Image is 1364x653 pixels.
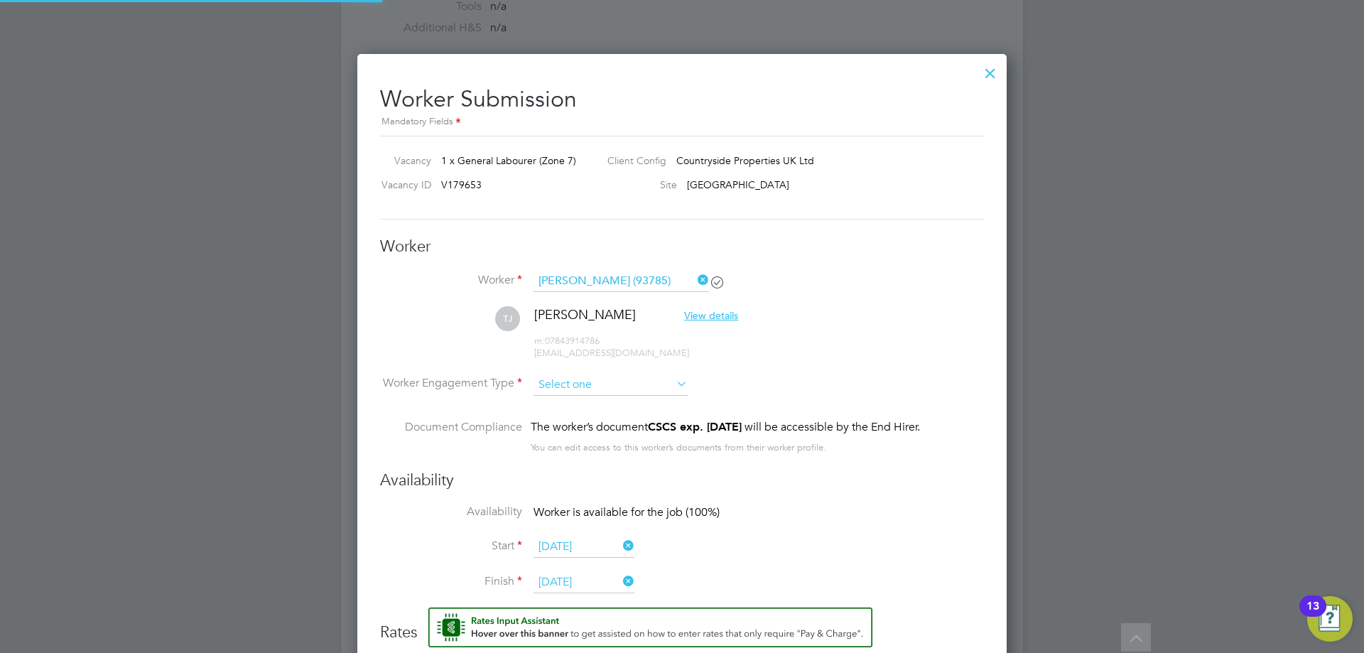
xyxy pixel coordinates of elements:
[596,154,666,167] label: Client Config
[380,539,522,554] label: Start
[534,335,600,347] span: 07843914786
[534,335,545,347] span: m:
[380,504,522,519] label: Availability
[1307,596,1353,642] button: Open Resource Center, 13 new notifications
[380,237,984,257] h3: Worker
[428,608,872,647] button: Rate Assistant
[534,347,689,359] span: [EMAIL_ADDRESS][DOMAIN_NAME]
[596,178,677,191] label: Site
[534,536,634,558] input: Select one
[380,273,522,288] label: Worker
[687,178,789,191] span: [GEOGRAPHIC_DATA]
[380,470,984,491] h3: Availability
[495,306,520,331] span: TJ
[534,271,709,292] input: Search for...
[380,608,984,643] h3: Rates
[1306,606,1319,625] div: 13
[531,439,826,456] div: You can edit access to this worker’s documents from their worker profile.
[531,419,920,436] div: The worker’s document will be accessible by the End Hirer.
[441,178,482,191] span: V179653
[534,374,688,396] input: Select one
[676,154,814,167] span: Countryside Properties UK Ltd
[684,309,738,322] span: View details
[380,376,522,391] label: Worker Engagement Type
[374,154,431,167] label: Vacancy
[374,178,431,191] label: Vacancy ID
[534,572,634,593] input: Select one
[380,74,984,130] h2: Worker Submission
[534,505,720,519] span: Worker is available for the job (100%)
[380,419,522,453] label: Document Compliance
[380,114,984,130] div: Mandatory Fields
[380,574,522,589] label: Finish
[534,306,636,323] span: [PERSON_NAME]
[648,420,742,433] b: CSCS exp. [DATE]
[441,154,576,167] span: 1 x General Labourer (Zone 7)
